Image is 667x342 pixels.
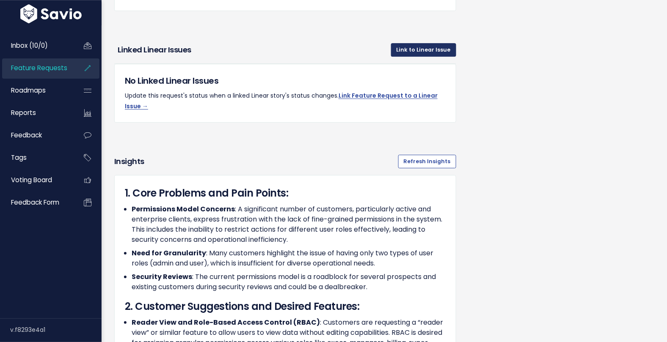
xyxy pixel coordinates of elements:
[114,156,144,167] h3: Insights
[11,86,46,95] span: Roadmaps
[11,41,48,50] span: Inbox (10/0)
[125,186,446,201] h3: 1. Core Problems and Pain Points:
[2,193,70,212] a: Feedback form
[125,74,446,87] h5: No Linked Linear Issues
[2,103,70,123] a: Reports
[398,155,456,168] button: Refresh Insights
[11,175,52,184] span: Voting Board
[2,126,70,145] a: Feedback
[125,299,446,314] h3: 2. Customer Suggestions and Desired Features:
[2,81,70,100] a: Roadmaps
[132,204,446,245] li: : A significant number of customers, particularly active and enterprise clients, express frustrat...
[2,148,70,167] a: Tags
[18,4,84,23] img: logo-white.9d6f32f41409.svg
[2,58,70,78] a: Feature Requests
[11,63,67,72] span: Feature Requests
[118,44,388,56] h3: Linked Linear issues
[132,248,446,268] li: : Many customers highlight the issue of having only two types of user roles (admin and user), whi...
[132,317,320,327] strong: Reader View and Role-Based Access Control (RBAC)
[132,248,206,258] strong: Need for Granularity
[11,108,36,117] span: Reports
[132,272,192,282] strong: Security Reviews
[132,272,446,292] li: : The current permissions model is a roadblock for several prospects and existing customers durin...
[2,170,70,190] a: Voting Board
[11,131,42,140] span: Feedback
[11,153,27,162] span: Tags
[10,319,102,341] div: v.f8293e4a1
[132,204,235,214] strong: Permissions Model Concerns
[2,36,70,55] a: Inbox (10/0)
[125,90,446,112] p: Update this request's status when a linked Linear story's status changes.
[11,198,59,207] span: Feedback form
[391,43,456,57] a: Link to Linear Issue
